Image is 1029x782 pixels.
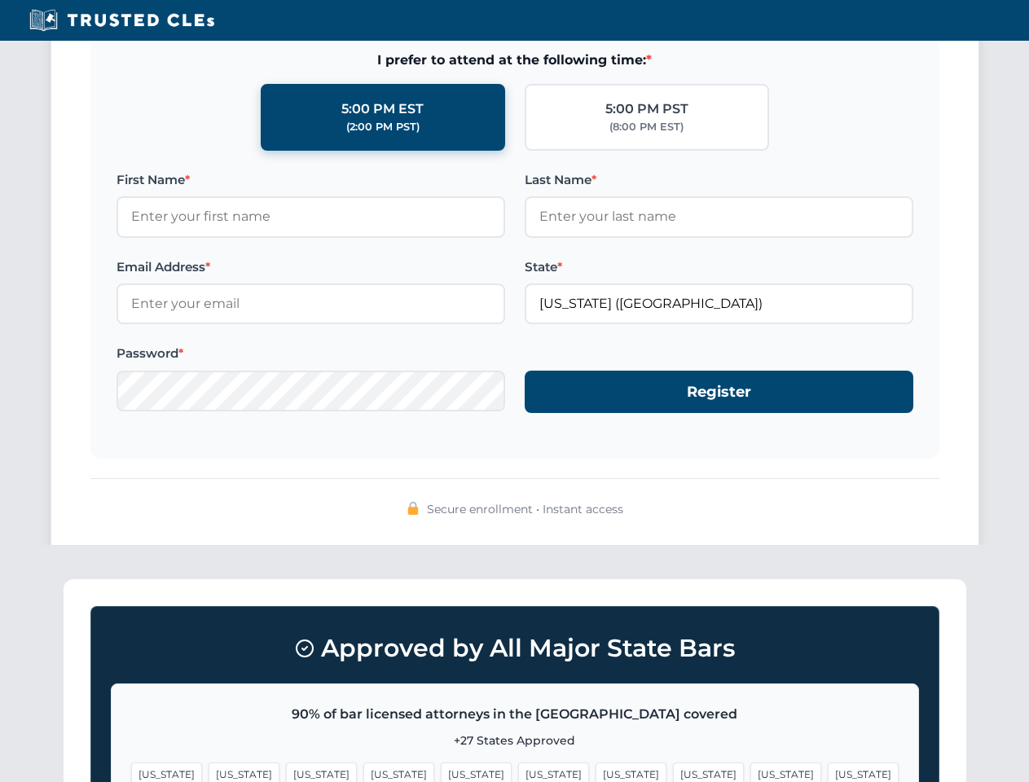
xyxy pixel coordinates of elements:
[117,50,913,71] span: I prefer to attend at the following time:
[117,344,505,363] label: Password
[341,99,424,120] div: 5:00 PM EST
[525,283,913,324] input: California (CA)
[117,196,505,237] input: Enter your first name
[427,500,623,518] span: Secure enrollment • Instant access
[605,99,688,120] div: 5:00 PM PST
[525,371,913,414] button: Register
[346,119,420,135] div: (2:00 PM PST)
[117,257,505,277] label: Email Address
[609,119,684,135] div: (8:00 PM EST)
[407,502,420,515] img: 🔒
[525,257,913,277] label: State
[525,196,913,237] input: Enter your last name
[24,8,219,33] img: Trusted CLEs
[111,626,919,670] h3: Approved by All Major State Bars
[131,731,899,749] p: +27 States Approved
[117,283,505,324] input: Enter your email
[525,170,913,190] label: Last Name
[117,170,505,190] label: First Name
[131,704,899,725] p: 90% of bar licensed attorneys in the [GEOGRAPHIC_DATA] covered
